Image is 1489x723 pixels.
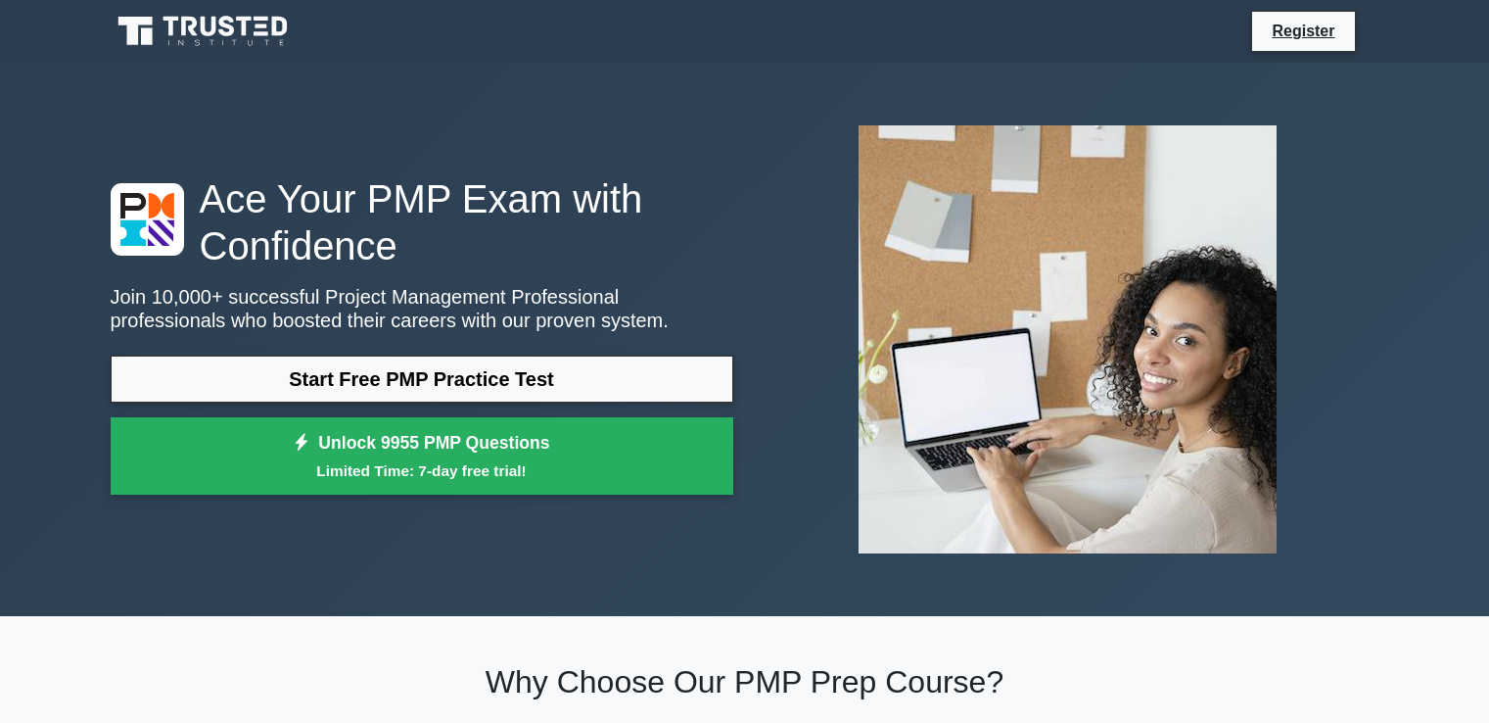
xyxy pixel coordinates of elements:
[111,663,1379,700] h2: Why Choose Our PMP Prep Course?
[111,417,733,496] a: Unlock 9955 PMP QuestionsLimited Time: 7-day free trial!
[135,459,709,482] small: Limited Time: 7-day free trial!
[111,175,733,269] h1: Ace Your PMP Exam with Confidence
[111,356,733,403] a: Start Free PMP Practice Test
[111,285,733,332] p: Join 10,000+ successful Project Management Professional professionals who boosted their careers w...
[1260,19,1346,43] a: Register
